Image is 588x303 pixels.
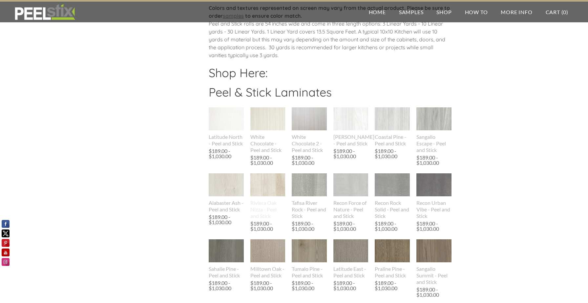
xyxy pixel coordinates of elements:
[250,239,285,279] a: Milltown Oak - Peel and Stick
[539,2,575,22] a: Cart (0)
[250,173,285,219] a: Riviera Oak Nizza - Peel and Stick
[292,221,325,231] div: $189.00 - $1,030.00
[250,221,284,231] div: $189.00 - $1,030.00
[375,96,410,141] img: s832171791223022656_p847_i1_w716.png
[416,96,451,141] img: s832171791223022656_p779_i1_w640.jpeg
[416,228,451,273] img: s832171791223022656_p782_i1_w640.jpeg
[250,239,285,263] img: s832171791223022656_p482_i1_w400.jpeg
[375,266,410,279] div: Praline Pine - Peel and Stick
[209,239,244,279] a: Sahalie Pine - Peel and Stick
[209,66,451,85] h2: Shop Here:
[375,134,410,147] div: Coastal Pine - Peel and Stick
[250,107,285,131] img: s832171791223022656_p588_i1_w400.jpeg
[250,155,284,165] div: $189.00 - $1,030.00
[209,85,451,104] h2: Peel & Stick Laminates
[292,96,327,141] img: s832171791223022656_p793_i1_w640.jpeg
[333,134,368,147] div: [PERSON_NAME] - Peel and Stick
[209,148,242,159] div: $189.00 - $1,030.00
[250,280,284,291] div: $189.00 - $1,030.00
[416,166,451,204] img: s832171791223022656_p893_i1_w1536.jpeg
[375,200,410,219] div: Recon Rock Solid - Peel and Stick
[563,9,566,15] span: 0
[333,239,368,263] img: s832171791223022656_p580_i1_w400.jpeg
[13,4,76,20] img: REFACE SUPPLIES
[333,173,368,219] a: Recon Force of Nature - Peel and Stick
[333,239,368,279] a: Latitude East - Peel and Stick
[333,148,367,159] div: $189.00 - $1,030.00
[209,134,244,147] div: Latitude North - Peel and Stick
[333,96,368,143] img: s832171791223022656_p841_i1_w690.png
[209,228,244,273] img: s832171791223022656_p763_i2_w640.jpeg
[292,228,327,273] img: s832171791223022656_p767_i6_w640.jpeg
[362,2,392,22] a: Home
[209,173,244,213] a: Alabaster Ash - Peel and Stick
[416,200,451,219] div: Recon Urban Vibe - Peel and Stick
[250,173,285,197] img: s832171791223022656_p691_i2_w640.jpeg
[375,173,410,219] a: Recon Rock Solid - Peel and Stick
[333,200,368,219] div: Recon Force of Nature - Peel and Stick
[375,221,408,231] div: $189.00 - $1,030.00
[375,148,408,159] div: $189.00 - $1,030.00
[209,200,244,213] div: Alabaster Ash - Peel and Stick
[333,221,367,231] div: $189.00 - $1,030.00
[209,163,244,207] img: s832171791223022656_p842_i1_w738.png
[250,107,285,153] a: White Chocolate - Peel and Stick
[292,280,325,291] div: $189.00 - $1,030.00
[250,134,285,153] div: White Chocolate - Peel and Stick
[333,280,367,291] div: $189.00 - $1,030.00
[292,239,327,279] a: Tumalo Pine - Peel and Stick
[292,173,327,197] img: s832171791223022656_p644_i1_w307.jpeg
[209,214,242,225] div: $189.00 - $1,030.00
[416,155,450,165] div: $189.00 - $1,030.00
[250,266,285,279] div: Milltown Oak - Peel and Stick
[416,107,451,153] a: Sangallo Escape - Peel and Stick
[375,239,410,279] a: Praline Pine - Peel and Stick
[416,287,450,297] div: $189.00 - $1,030.00
[333,166,368,204] img: s832171791223022656_p895_i1_w1536.jpeg
[416,266,451,285] div: Sangallo Summit - Peel and Stick
[209,266,244,279] div: Sahalie Pine - Peel and Stick
[416,134,451,153] div: Sangallo Escape - Peel and Stick
[416,173,451,219] a: Recon Urban Vibe - Peel and Stick
[333,266,368,279] div: Latitude East - Peel and Stick
[392,2,430,22] a: Samples
[375,239,410,263] img: s832171791223022656_p484_i1_w400.jpeg
[375,166,410,204] img: s832171791223022656_p891_i1_w1536.jpeg
[430,2,458,22] a: Shop
[250,200,285,219] div: Riviera Oak Nizza - Peel and Stick
[292,155,325,165] div: $189.00 - $1,030.00
[333,107,368,147] a: [PERSON_NAME] - Peel and Stick
[292,134,327,153] div: White Chocolate 2 - Peel and Stick
[375,107,410,147] a: Coastal Pine - Peel and Stick
[416,239,451,285] a: Sangallo Summit - Peel and Stick
[494,2,539,22] a: More Info
[209,4,451,66] div: ​ Peel and Stick rolls are 54 inches wide and come in three length options: 3 Linear Yards - 10 L...
[292,107,327,153] a: White Chocolate 2 - Peel and Stick
[209,107,244,131] img: s832171791223022656_p581_i1_w400.jpeg
[375,280,408,291] div: $189.00 - $1,030.00
[416,221,450,231] div: $189.00 - $1,030.00
[292,200,327,219] div: Tafisa River Rock - Peel and Stick
[209,107,244,147] a: Latitude North - Peel and Stick
[458,2,494,22] a: How To
[292,173,327,219] a: Tafisa River Rock - Peel and Stick
[292,266,327,279] div: Tumalo Pine - Peel and Stick
[209,280,242,291] div: $189.00 - $1,030.00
